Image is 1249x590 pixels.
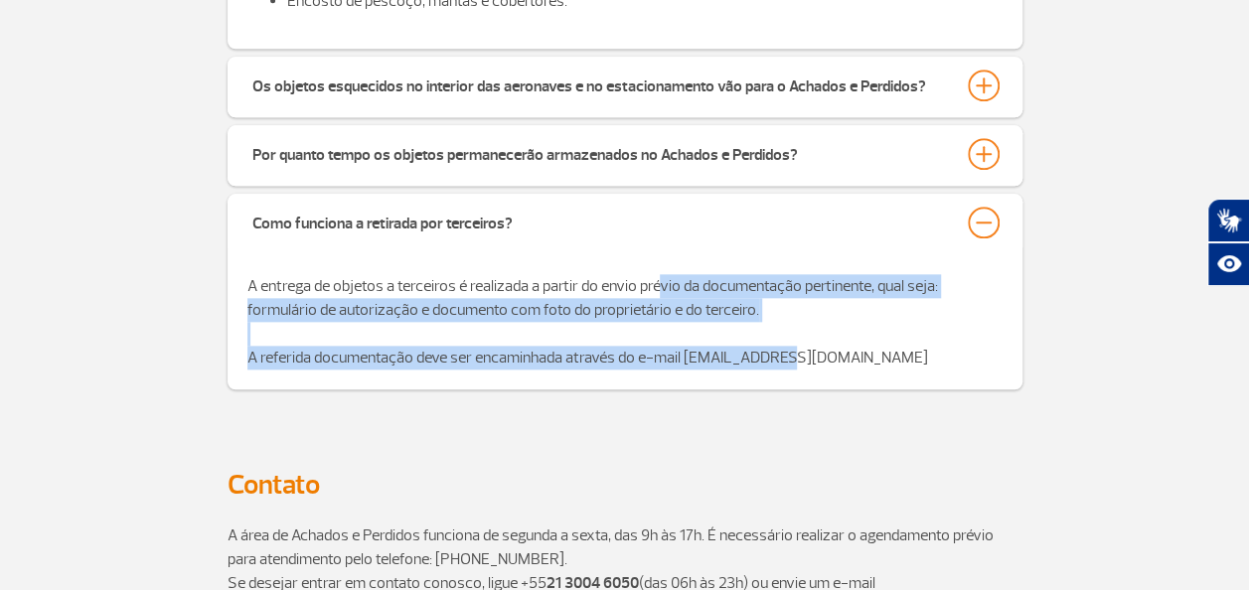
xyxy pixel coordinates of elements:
[252,70,926,97] div: Os objetos esquecidos no interior das aeronaves e no estacionamento vão para o Achados e Perdidos?
[252,138,798,166] div: Por quanto tempo os objetos permanecerão armazenados no Achados e Perdidos?
[251,206,999,239] button: Como funciona a retirada por terceiros?
[1207,199,1249,242] button: Abrir tradutor de língua de sinais.
[228,523,1022,571] p: A área de Achados e Perdidos funciona de segunda a sexta, das 9h às 17h. É necessário realizar o ...
[251,137,999,171] button: Por quanto tempo os objetos permanecerão armazenados no Achados e Perdidos?
[251,69,999,102] button: Os objetos esquecidos no interior das aeronaves e no estacionamento vão para o Achados e Perdidos?
[228,470,1022,500] h3: Contato
[1207,242,1249,286] button: Abrir recursos assistivos.
[252,207,513,234] div: Como funciona a retirada por terceiros?
[1207,199,1249,286] div: Plugin de acessibilidade da Hand Talk.
[247,274,1003,369] p: A entrega de objetos a terceiros é realizada a partir do envio prévio da documentação pertinente,...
